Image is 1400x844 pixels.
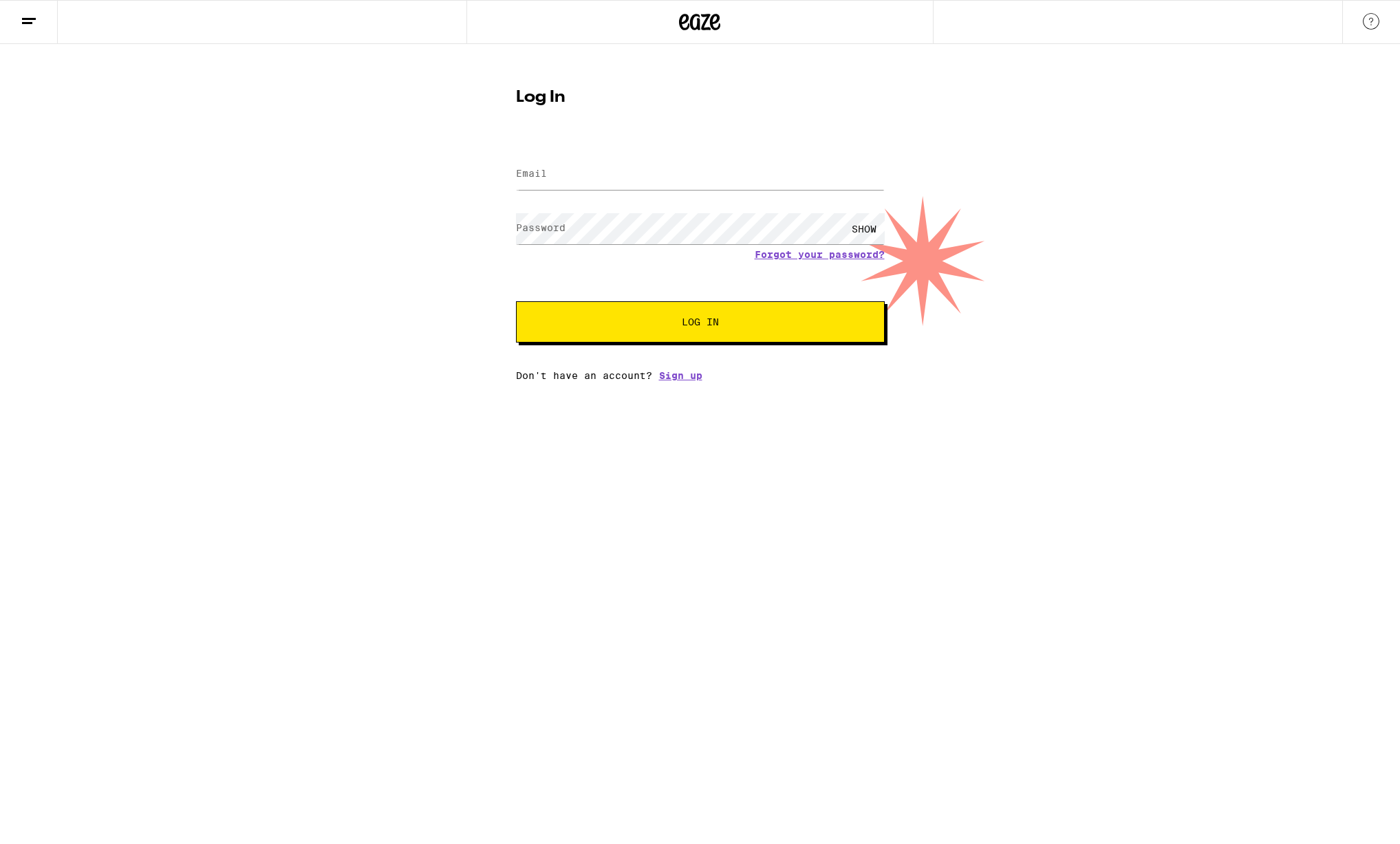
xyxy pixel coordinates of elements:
[516,222,566,233] label: Password
[516,370,885,381] div: Don't have an account?
[659,370,702,381] a: Sign up
[755,249,885,260] a: Forgot your password?
[516,89,885,106] h1: Log In
[516,168,547,179] label: Email
[682,317,719,327] span: Log In
[516,159,885,190] input: Email
[843,213,885,244] div: SHOW
[516,301,885,343] button: Log In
